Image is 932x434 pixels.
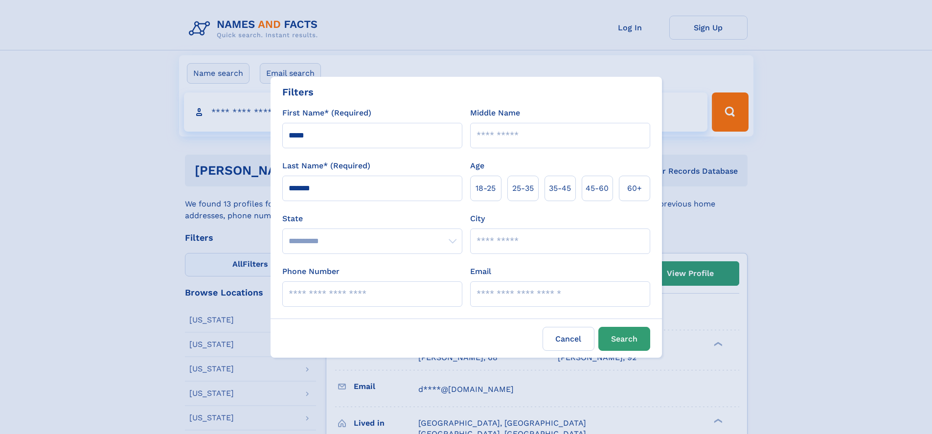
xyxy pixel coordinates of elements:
[282,107,371,119] label: First Name* (Required)
[586,183,609,194] span: 45‑60
[598,327,650,351] button: Search
[282,85,314,99] div: Filters
[470,266,491,277] label: Email
[476,183,496,194] span: 18‑25
[549,183,571,194] span: 35‑45
[627,183,642,194] span: 60+
[470,107,520,119] label: Middle Name
[470,213,485,225] label: City
[512,183,534,194] span: 25‑35
[282,266,340,277] label: Phone Number
[543,327,594,351] label: Cancel
[470,160,484,172] label: Age
[282,213,462,225] label: State
[282,160,370,172] label: Last Name* (Required)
